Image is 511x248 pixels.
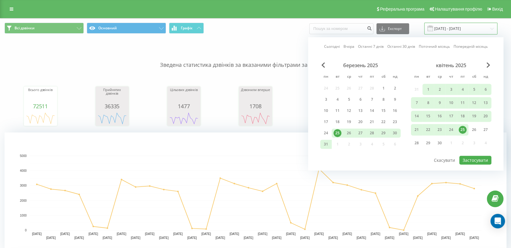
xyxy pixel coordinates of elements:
[367,73,376,82] abbr: п’ятниця
[436,99,444,107] div: 9
[459,99,467,107] div: 11
[356,73,365,82] abbr: четвер
[244,236,253,240] text: [DATE]
[389,106,401,115] div: нд 16 бер 2025 р.
[482,113,490,120] div: 20
[411,124,422,135] div: пн 21 квіт 2025 р.
[343,117,355,126] div: ср 19 бер 2025 р.
[419,44,450,50] a: Поточний місяць
[131,236,141,240] text: [DATE]
[332,117,343,126] div: вт 18 бер 2025 р.
[436,139,444,147] div: 30
[314,232,324,236] text: [DATE]
[32,232,42,236] text: [DATE]
[345,96,353,103] div: 5
[422,124,434,135] div: вт 22 квіт 2025 р.
[468,97,480,109] div: сб 12 квіт 2025 р.
[424,126,432,134] div: 22
[20,214,27,217] text: 1000
[332,95,343,104] div: вт 4 бер 2025 р.
[355,117,366,126] div: чт 20 бер 2025 р.
[320,117,332,126] div: пн 17 бер 2025 р.
[201,232,211,236] text: [DATE]
[378,95,389,104] div: сб 8 бер 2025 р.
[431,156,458,165] button: Скасувати
[470,86,478,93] div: 5
[103,236,112,240] text: [DATE]
[344,73,353,82] abbr: середа
[322,129,330,137] div: 24
[169,109,199,127] div: A chart.
[358,44,384,50] a: Останні 7 днів
[169,23,204,34] button: Графік
[322,140,330,148] div: 31
[173,232,183,236] text: [DATE]
[371,232,380,236] text: [DATE]
[422,84,434,95] div: вт 1 квіт 2025 р.
[60,232,70,236] text: [DATE]
[25,229,27,232] text: 0
[435,73,444,82] abbr: середа
[366,106,378,115] div: пт 14 бер 2025 р.
[436,126,444,134] div: 23
[457,84,468,95] div: пт 4 квіт 2025 р.
[368,107,376,115] div: 14
[445,84,457,95] div: чт 3 квіт 2025 р.
[343,232,352,236] text: [DATE]
[380,7,425,11] span: Реферальна програма
[422,111,434,122] div: вт 15 квіт 2025 р.
[379,129,387,137] div: 29
[324,44,340,50] a: Сьогодні
[435,7,482,11] span: Налаштування профілю
[356,236,366,240] text: [DATE]
[470,73,479,82] abbr: субота
[343,95,355,104] div: ср 5 бер 2025 р.
[328,236,338,240] text: [DATE]
[424,139,432,147] div: 29
[320,95,332,104] div: пн 3 бер 2025 р.
[379,73,388,82] abbr: субота
[457,97,468,109] div: пт 11 квіт 2025 р.
[424,73,433,82] abbr: вівторок
[441,236,451,240] text: [DATE]
[389,129,401,138] div: нд 30 бер 2025 р.
[379,96,387,103] div: 8
[378,84,389,93] div: сб 1 бер 2025 р.
[25,109,56,127] svg: A chart.
[457,111,468,122] div: пт 18 квіт 2025 р.
[343,44,354,50] a: Вчора
[470,126,478,134] div: 26
[447,113,455,120] div: 17
[391,118,399,126] div: 23
[300,236,310,240] text: [DATE]
[181,26,193,30] span: Графік
[320,140,332,149] div: пн 31 бер 2025 р.
[332,129,343,138] div: вт 25 бер 2025 р.
[482,86,490,93] div: 6
[378,106,389,115] div: сб 15 бер 2025 р.
[411,97,422,109] div: пн 7 квіт 2025 р.
[459,126,467,134] div: 25
[169,88,199,103] div: Цільових дзвінків
[480,111,491,122] div: нд 20 квіт 2025 р.
[379,107,387,115] div: 15
[413,126,421,134] div: 21
[187,236,197,240] text: [DATE]
[469,236,479,240] text: [DATE]
[169,103,199,109] div: 1477
[272,236,282,240] text: [DATE]
[97,109,127,127] div: A chart.
[343,129,355,138] div: ср 26 бер 2025 р.
[229,232,239,236] text: [DATE]
[216,236,225,240] text: [DATE]
[413,99,421,107] div: 7
[424,99,432,107] div: 8
[240,109,271,127] svg: A chart.
[459,113,467,120] div: 18
[468,84,480,95] div: сб 5 квіт 2025 р.
[413,113,421,120] div: 14
[15,26,34,31] span: Всі дзвінки
[355,129,366,138] div: чт 27 бер 2025 р.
